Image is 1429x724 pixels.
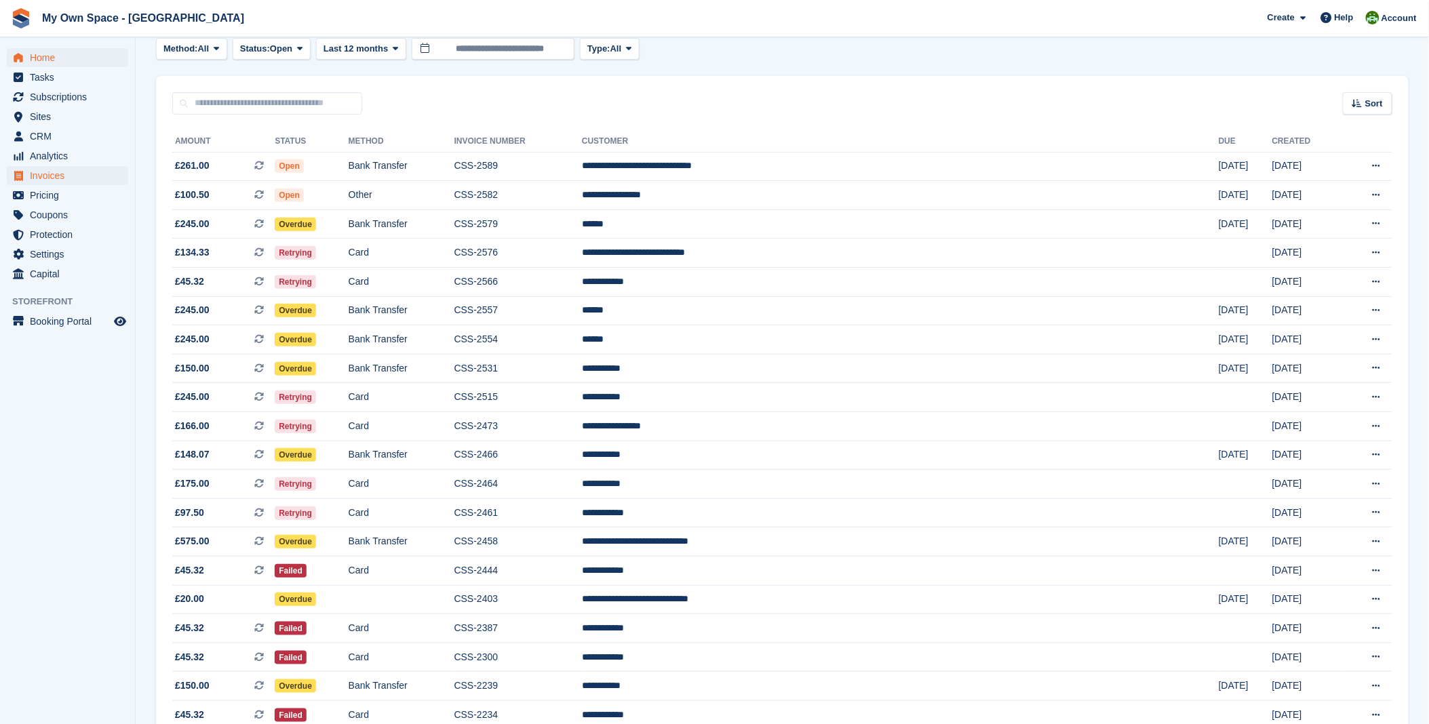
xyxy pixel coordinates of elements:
[7,312,128,331] a: menu
[1219,354,1272,383] td: [DATE]
[1272,209,1342,239] td: [DATE]
[454,131,582,153] th: Invoice Number
[275,246,316,260] span: Retrying
[349,325,454,355] td: Bank Transfer
[454,498,582,527] td: CSS-2461
[175,621,204,635] span: £45.32
[1272,296,1342,325] td: [DATE]
[198,42,210,56] span: All
[175,477,210,491] span: £175.00
[454,239,582,268] td: CSS-2576
[454,268,582,297] td: CSS-2566
[349,441,454,470] td: Bank Transfer
[1272,268,1342,297] td: [DATE]
[1268,11,1295,24] span: Create
[175,563,204,578] span: £45.32
[1272,412,1342,441] td: [DATE]
[233,38,311,60] button: Status: Open
[275,188,304,202] span: Open
[1272,131,1342,153] th: Created
[270,42,292,56] span: Open
[175,650,204,664] span: £45.32
[275,477,316,491] span: Retrying
[275,535,316,548] span: Overdue
[349,354,454,383] td: Bank Transfer
[454,209,582,239] td: CSS-2579
[275,448,316,462] span: Overdue
[349,498,454,527] td: Card
[349,239,454,268] td: Card
[175,419,210,433] span: £166.00
[275,651,307,664] span: Failed
[1272,354,1342,383] td: [DATE]
[1272,152,1342,181] td: [DATE]
[1219,131,1272,153] th: Due
[275,622,307,635] span: Failed
[1272,498,1342,527] td: [DATE]
[1272,470,1342,499] td: [DATE]
[275,131,349,153] th: Status
[349,209,454,239] td: Bank Transfer
[175,188,210,202] span: £100.50
[1272,239,1342,268] td: [DATE]
[275,564,307,578] span: Failed
[454,296,582,325] td: CSS-2557
[454,383,582,412] td: CSS-2515
[30,186,111,205] span: Pricing
[1219,209,1272,239] td: [DATE]
[324,42,388,56] span: Last 12 months
[7,166,128,185] a: menu
[7,264,128,283] a: menu
[7,245,128,264] a: menu
[349,470,454,499] td: Card
[30,245,111,264] span: Settings
[587,42,610,56] span: Type:
[275,506,316,520] span: Retrying
[7,186,128,205] a: menu
[1219,152,1272,181] td: [DATE]
[316,38,406,60] button: Last 12 months
[580,38,640,60] button: Type: All
[349,527,454,557] td: Bank Transfer
[275,362,316,376] span: Overdue
[454,325,582,355] td: CSS-2554
[7,68,128,87] a: menu
[275,420,316,433] span: Retrying
[175,592,204,606] span: £20.00
[30,87,111,106] span: Subscriptions
[112,313,128,329] a: Preview store
[349,614,454,643] td: Card
[7,48,128,67] a: menu
[37,7,250,29] a: My Own Space - [GEOGRAPHIC_DATA]
[454,152,582,181] td: CSS-2589
[349,268,454,297] td: Card
[1335,11,1354,24] span: Help
[30,264,111,283] span: Capital
[1219,296,1272,325] td: [DATE]
[275,275,316,289] span: Retrying
[275,159,304,173] span: Open
[175,361,210,376] span: £150.00
[175,447,210,462] span: £148.07
[1272,441,1342,470] td: [DATE]
[1219,585,1272,614] td: [DATE]
[7,87,128,106] a: menu
[175,275,204,289] span: £45.32
[275,708,307,722] span: Failed
[454,412,582,441] td: CSS-2473
[163,42,198,56] span: Method:
[454,643,582,672] td: CSS-2300
[1272,325,1342,355] td: [DATE]
[582,131,1219,153] th: Customer
[1219,181,1272,210] td: [DATE]
[1272,672,1342,701] td: [DATE]
[175,217,210,231] span: £245.00
[454,672,582,701] td: CSS-2239
[454,181,582,210] td: CSS-2582
[610,42,622,56] span: All
[349,557,454,586] td: Card
[454,441,582,470] td: CSS-2466
[275,304,316,317] span: Overdue
[7,107,128,126] a: menu
[240,42,270,56] span: Status:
